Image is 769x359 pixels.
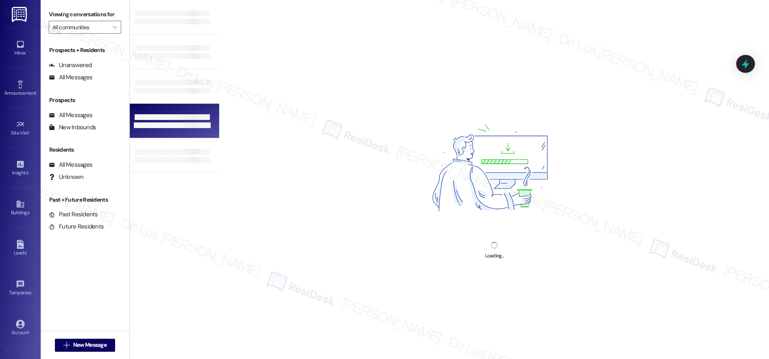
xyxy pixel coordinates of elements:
input: All communities [52,21,108,34]
div: Past Residents [49,210,98,219]
a: Buildings [4,197,37,219]
a: Templates • [4,277,37,299]
span: • [31,289,33,294]
div: New Inbounds [49,123,96,132]
div: All Messages [49,161,92,169]
div: Past + Future Residents [41,196,129,204]
i:  [113,24,117,30]
div: Unknown [49,173,83,181]
i:  [63,342,70,348]
div: Prospects + Residents [41,46,129,54]
div: Loading... [485,252,503,260]
a: Leads [4,237,37,259]
a: Site Visit • [4,117,37,139]
span: • [36,89,37,95]
div: Residents [41,146,129,154]
span: • [28,169,29,174]
label: Viewing conversations for [49,8,121,21]
span: • [29,129,30,135]
img: ResiDesk Logo [12,7,28,22]
a: Account [4,317,37,339]
div: Future Residents [49,222,104,231]
div: All Messages [49,73,92,82]
div: Unanswered [49,61,92,70]
div: All Messages [49,111,92,120]
a: Inbox [4,37,37,59]
div: Prospects [41,96,129,104]
a: Insights • [4,157,37,179]
button: New Message [55,339,115,352]
span: New Message [73,341,107,349]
